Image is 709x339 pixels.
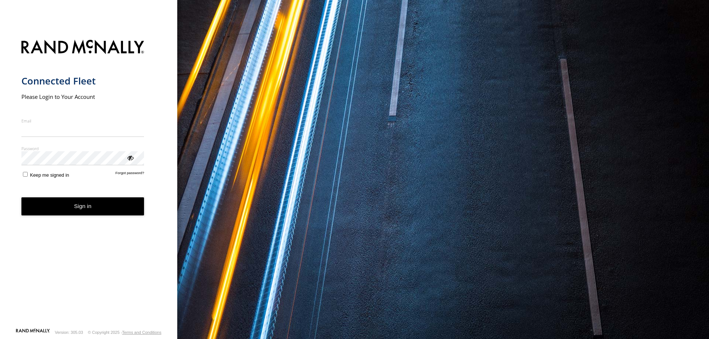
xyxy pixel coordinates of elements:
[30,172,69,178] span: Keep me signed in
[88,330,161,335] div: © Copyright 2025 -
[21,38,144,57] img: Rand McNally
[21,197,144,215] button: Sign in
[21,93,144,100] h2: Please Login to Your Account
[126,154,134,161] div: ViewPassword
[21,118,144,124] label: Email
[21,35,156,328] form: main
[21,75,144,87] h1: Connected Fleet
[116,171,144,178] a: Forgot password?
[55,330,83,335] div: Version: 305.03
[122,330,161,335] a: Terms and Conditions
[21,146,144,151] label: Password
[16,329,50,336] a: Visit our Website
[23,172,28,177] input: Keep me signed in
